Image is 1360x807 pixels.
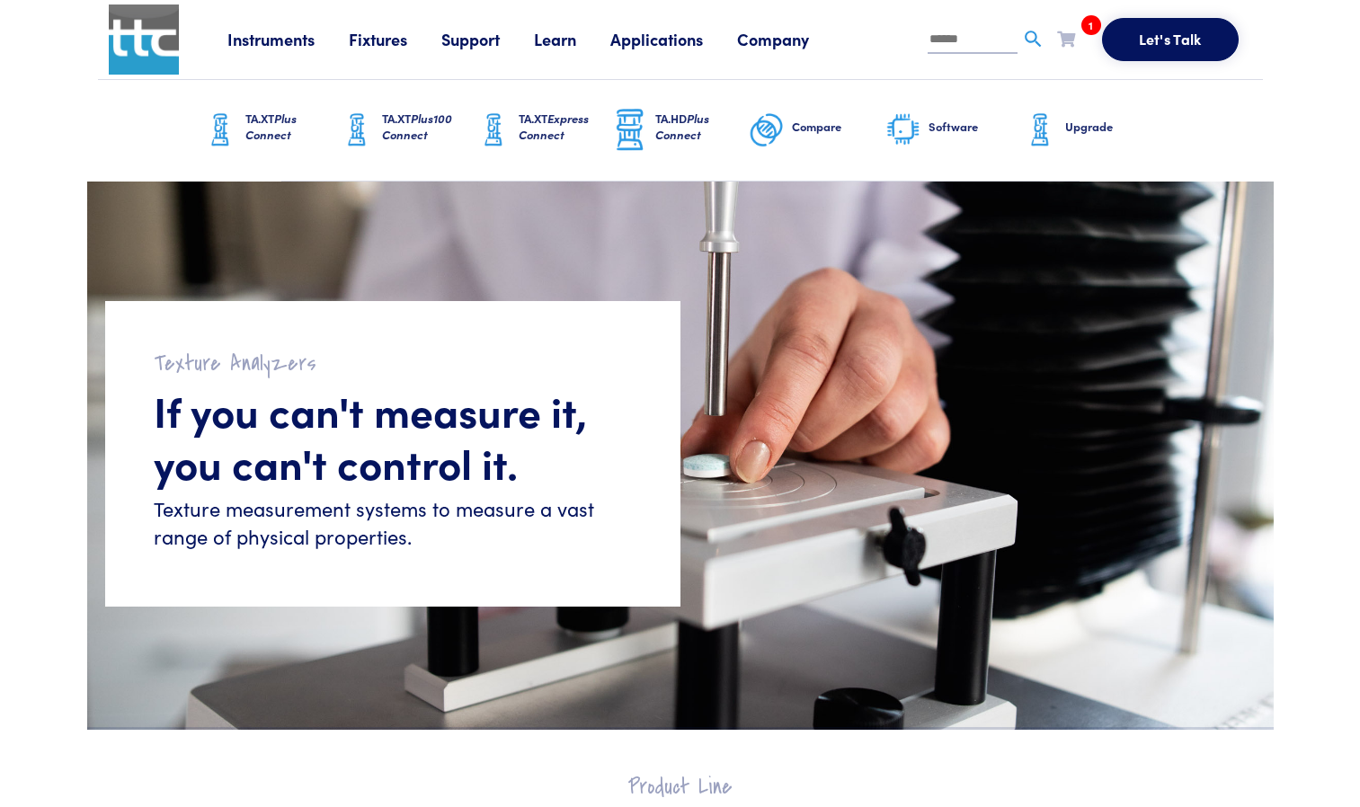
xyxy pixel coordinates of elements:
h6: TA.XT [245,111,339,143]
img: ta-xt-graphic.png [1022,108,1058,153]
button: Let's Talk [1102,18,1239,61]
h6: Compare [792,119,885,135]
h2: Product Line [141,773,1220,801]
h1: If you can't measure it, you can't control it. [154,385,632,488]
a: TA.XTExpress Connect [476,80,612,181]
a: TA.XTPlus100 Connect [339,80,476,181]
img: software-graphic.png [885,111,921,149]
a: Instruments [227,28,349,50]
a: Upgrade [1022,80,1159,181]
a: Fixtures [349,28,441,50]
h6: TA.HD [655,111,749,143]
a: Learn [534,28,610,50]
img: ta-hd-graphic.png [612,107,648,154]
a: Applications [610,28,737,50]
span: 1 [1081,15,1101,35]
h6: Texture measurement systems to measure a vast range of physical properties. [154,495,632,551]
a: 1 [1057,27,1075,49]
img: ta-xt-graphic.png [202,108,238,153]
span: Express Connect [519,110,589,143]
h6: Upgrade [1065,119,1159,135]
a: Company [737,28,843,50]
span: Plus100 Connect [382,110,452,143]
span: Plus Connect [655,110,709,143]
h6: TA.XT [519,111,612,143]
a: Software [885,80,1022,181]
img: ta-xt-graphic.png [476,108,511,153]
h6: Software [929,119,1022,135]
a: Compare [749,80,885,181]
h2: Texture Analyzers [154,350,632,377]
img: ta-xt-graphic.png [339,108,375,153]
img: compare-graphic.png [749,108,785,153]
a: Support [441,28,534,50]
span: Plus Connect [245,110,297,143]
h6: TA.XT [382,111,476,143]
img: ttc_logo_1x1_v1.0.png [109,4,179,75]
a: TA.XTPlus Connect [202,80,339,181]
a: TA.HDPlus Connect [612,80,749,181]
